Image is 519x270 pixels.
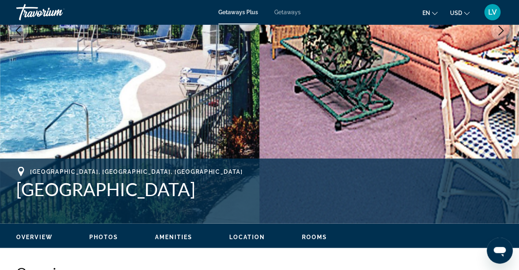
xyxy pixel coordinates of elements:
[229,233,265,240] button: Location
[487,238,513,264] iframe: Button to launch messaging window
[301,233,327,240] button: Rooms
[8,20,28,41] button: Previous image
[16,2,97,23] a: Travorium
[450,10,462,16] span: USD
[488,8,497,16] span: LV
[482,4,503,21] button: User Menu
[155,233,192,240] button: Amenities
[422,10,430,16] span: en
[218,9,258,15] a: Getaways Plus
[89,233,118,240] button: Photos
[30,168,243,175] span: [GEOGRAPHIC_DATA], [GEOGRAPHIC_DATA], [GEOGRAPHIC_DATA]
[16,233,53,240] button: Overview
[422,7,437,19] button: Change language
[274,9,301,15] a: Getaways
[450,7,469,19] button: Change currency
[16,178,503,199] h1: [GEOGRAPHIC_DATA]
[491,20,511,41] button: Next image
